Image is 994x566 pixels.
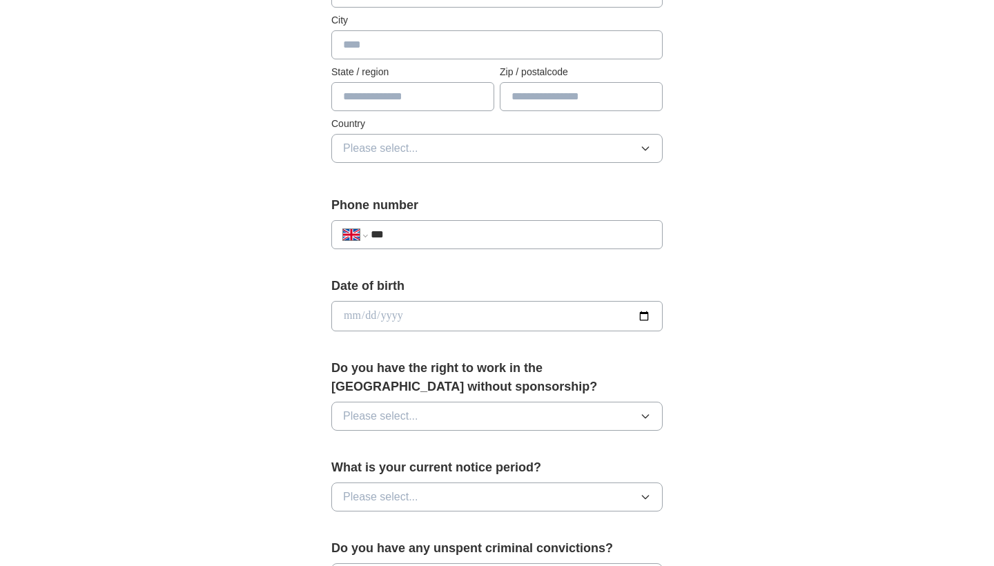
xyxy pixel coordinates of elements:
[343,489,418,505] span: Please select...
[500,65,663,79] label: Zip / postalcode
[331,539,663,558] label: Do you have any unspent criminal convictions?
[331,196,663,215] label: Phone number
[331,359,663,396] label: Do you have the right to work in the [GEOGRAPHIC_DATA] without sponsorship?
[331,13,663,28] label: City
[343,140,418,157] span: Please select...
[331,117,663,131] label: Country
[331,402,663,431] button: Please select...
[343,408,418,424] span: Please select...
[331,277,663,295] label: Date of birth
[331,65,494,79] label: State / region
[331,134,663,163] button: Please select...
[331,482,663,511] button: Please select...
[331,458,663,477] label: What is your current notice period?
